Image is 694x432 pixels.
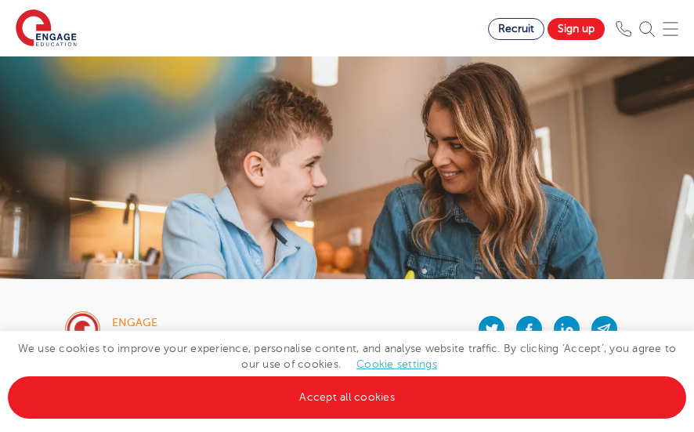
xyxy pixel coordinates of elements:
[112,318,201,329] div: engage
[498,23,534,34] span: Recruit
[356,358,437,370] a: Cookie settings
[616,21,631,37] img: Phone
[112,330,141,342] b: SEND
[8,376,686,419] a: Accept all cookies
[663,21,678,37] img: Mobile Menu
[8,343,686,403] span: We use cookies to improve your experience, personalise content, and analyse website traffic. By c...
[639,21,655,37] img: Search
[548,18,605,40] a: Sign up
[16,9,77,49] img: Engage Education
[488,18,544,40] a: Recruit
